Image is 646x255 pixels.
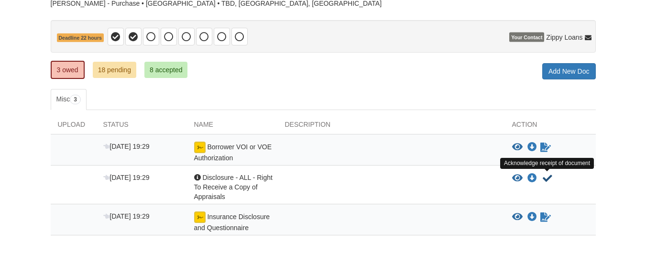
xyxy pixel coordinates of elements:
[57,33,104,43] span: Deadline 22 hours
[194,213,270,232] span: Insurance Disclosure and Questionnaire
[93,62,136,78] a: 18 pending
[187,120,278,134] div: Name
[546,33,582,42] span: Zippy Loans
[103,143,150,150] span: [DATE] 19:29
[194,211,206,223] img: esign icon
[194,174,273,200] span: Disclosure - ALL - Right To Receive a Copy of Appraisals
[51,61,85,79] a: 3 owed
[512,212,523,222] button: View Insurance Disclosure and Questionnaire
[278,120,505,134] div: Description
[542,173,553,184] button: Acknowledge receipt of document
[512,174,523,183] button: View Disclosure - ALL - Right To Receive a Copy of Appraisals
[512,143,523,152] button: View Borrower VOI or VOE Authorization
[144,62,188,78] a: 8 accepted
[527,175,537,182] a: Download Disclosure - ALL - Right To Receive a Copy of Appraisals
[509,33,544,42] span: Your Contact
[505,120,596,134] div: Action
[103,212,150,220] span: [DATE] 19:29
[500,158,594,169] div: Acknowledge receipt of document
[527,213,537,221] a: Download Insurance Disclosure and Questionnaire
[51,120,96,134] div: Upload
[539,142,552,153] a: Waiting for your co-borrower to e-sign
[96,120,187,134] div: Status
[539,211,552,223] a: Waiting for your co-borrower to e-sign
[527,144,537,151] a: Download Borrower VOI or VOE Authorization
[70,95,81,104] span: 3
[103,174,150,181] span: [DATE] 19:29
[194,143,272,162] span: Borrower VOI or VOE Authorization
[194,142,206,153] img: esign
[542,63,596,79] a: Add New Doc
[51,89,87,110] a: Misc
